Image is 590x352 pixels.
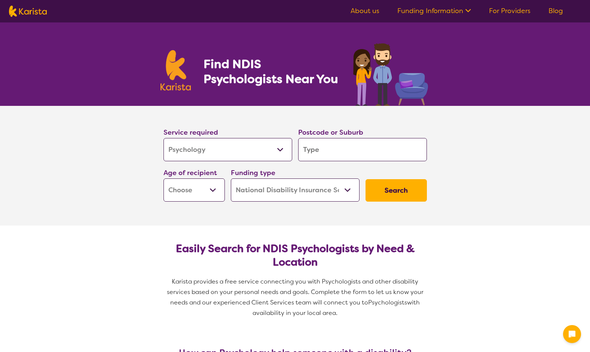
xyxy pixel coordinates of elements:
h2: Easily Search for NDIS Psychologists by Need & Location [169,242,421,269]
input: Type [298,138,427,161]
img: Karista logo [9,6,47,17]
span: Karista provides a free service connecting you with Psychologists and other disability services b... [167,278,425,306]
label: Service required [163,128,218,137]
a: For Providers [489,6,531,15]
img: Karista logo [161,50,191,91]
a: Funding Information [397,6,471,15]
span: Psychologists [368,299,407,306]
label: Postcode or Suburb [298,128,363,137]
a: About us [351,6,379,15]
h1: Find NDIS Psychologists Near You [204,56,342,86]
label: Age of recipient [163,168,217,177]
button: Search [366,179,427,202]
img: psychology [351,40,430,106]
a: Blog [548,6,563,15]
label: Funding type [231,168,275,177]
